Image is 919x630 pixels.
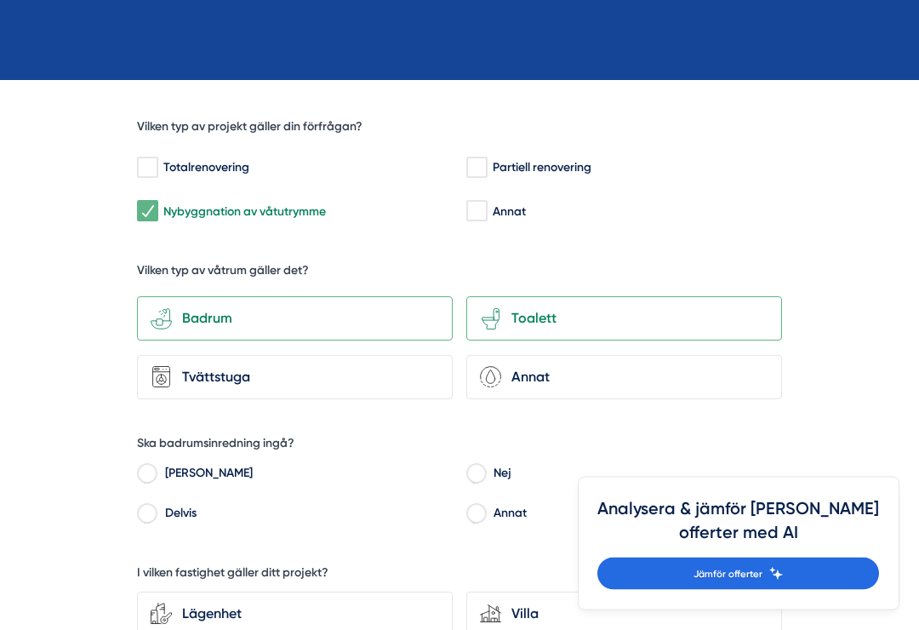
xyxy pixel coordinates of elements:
[137,565,328,587] h5: I vilken fastighet gäller ditt projekt?
[157,503,454,529] label: Delvis
[597,497,879,558] h4: Analysera & jämför [PERSON_NAME] offerter med AI
[137,263,309,284] h5: Vilken typ av våtrum gäller det?
[137,469,157,484] input: Ja
[466,469,486,484] input: Nej
[157,463,454,489] label: [PERSON_NAME]
[466,509,486,524] input: Annat
[137,509,157,524] input: Delvis
[694,566,762,581] span: Jämför offerter
[137,203,157,220] input: Nybyggnation av våtutrymme
[137,436,294,457] h5: Ska badrumsinredning ingå?
[485,503,782,529] label: Annat
[137,160,157,177] input: Totalrenovering
[137,119,362,140] h5: Vilken typ av projekt gäller din förfrågan?
[466,203,486,220] input: Annat
[466,160,486,177] input: Partiell renovering
[597,558,879,590] a: Jämför offerter
[485,463,782,489] label: Nej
